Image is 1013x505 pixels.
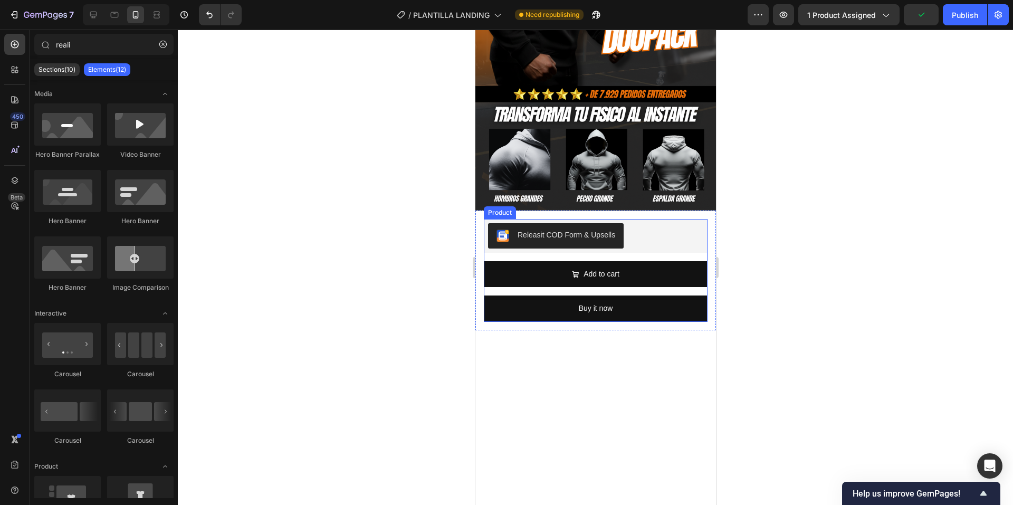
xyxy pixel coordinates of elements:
[798,4,900,25] button: 1 product assigned
[34,150,101,159] div: Hero Banner Parallax
[107,369,174,379] div: Carousel
[157,458,174,475] span: Toggle open
[39,65,75,74] p: Sections(10)
[525,10,579,20] span: Need republishing
[34,436,101,445] div: Carousel
[853,487,990,500] button: Show survey - Help us improve GemPages!
[807,9,876,21] span: 1 product assigned
[408,9,411,21] span: /
[107,216,174,226] div: Hero Banner
[88,65,126,74] p: Elements(12)
[199,4,242,25] div: Undo/Redo
[413,9,490,21] span: PLANTILLA LANDING
[157,85,174,102] span: Toggle open
[34,283,101,292] div: Hero Banner
[952,9,978,21] div: Publish
[107,150,174,159] div: Video Banner
[34,309,66,318] span: Interactive
[157,305,174,322] span: Toggle open
[107,283,174,292] div: Image Comparison
[34,369,101,379] div: Carousel
[34,34,174,55] input: Search Sections & Elements
[34,462,58,471] span: Product
[475,30,716,505] iframe: Design area
[34,89,53,99] span: Media
[8,193,25,202] div: Beta
[107,436,174,445] div: Carousel
[34,216,101,226] div: Hero Banner
[853,489,977,499] span: Help us improve GemPages!
[69,8,74,21] p: 7
[10,112,25,121] div: 450
[943,4,987,25] button: Publish
[4,4,79,25] button: 7
[977,453,1002,479] div: Open Intercom Messenger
